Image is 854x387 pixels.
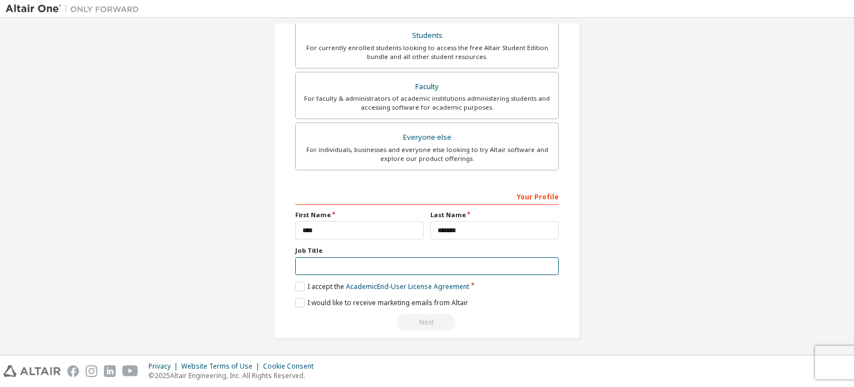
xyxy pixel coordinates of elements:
label: I accept the [295,282,469,291]
img: Altair One [6,3,145,14]
div: For individuals, businesses and everyone else looking to try Altair software and explore our prod... [302,145,552,163]
div: Faculty [302,79,552,95]
p: © 2025 Altair Engineering, Inc. All Rights Reserved. [148,371,320,380]
div: Cookie Consent [263,362,320,371]
label: First Name [295,210,424,219]
label: Job Title [295,246,559,255]
img: altair_logo.svg [3,365,61,377]
div: Website Terms of Use [181,362,263,371]
label: Last Name [430,210,559,219]
div: Your Profile [295,187,559,205]
div: For faculty & administrators of academic institutions administering students and accessing softwa... [302,94,552,112]
a: Academic End-User License Agreement [346,282,469,291]
div: Privacy [148,362,181,371]
img: youtube.svg [122,365,138,377]
div: For currently enrolled students looking to access the free Altair Student Edition bundle and all ... [302,43,552,61]
label: I would like to receive marketing emails from Altair [295,298,468,307]
img: instagram.svg [86,365,97,377]
div: Everyone else [302,130,552,145]
div: Students [302,28,552,43]
img: facebook.svg [67,365,79,377]
img: linkedin.svg [104,365,116,377]
div: Read and acccept EULA to continue [295,314,559,331]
